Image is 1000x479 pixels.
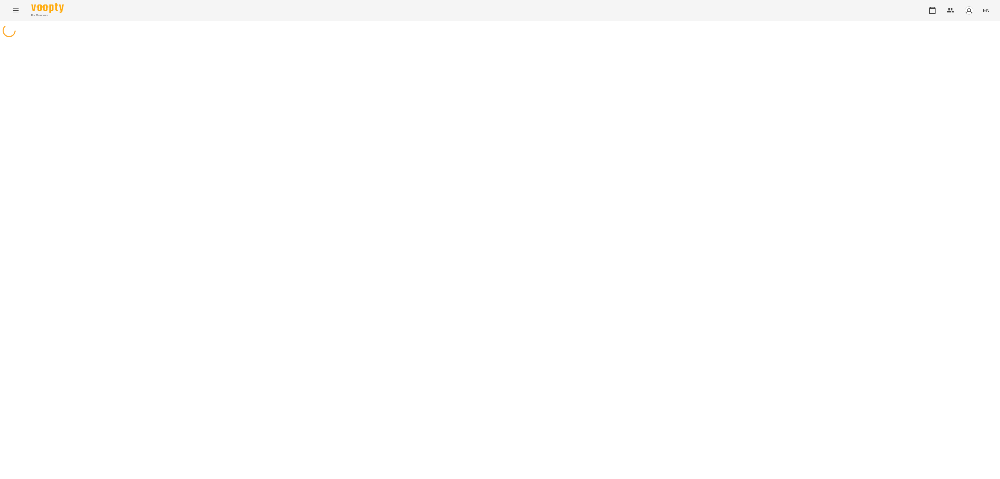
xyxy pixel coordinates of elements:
img: avatar_s.png [965,6,974,15]
span: EN [983,7,990,14]
img: Voopty Logo [31,3,64,13]
button: EN [980,4,992,16]
button: Menu [8,3,23,18]
span: For Business [31,13,64,18]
